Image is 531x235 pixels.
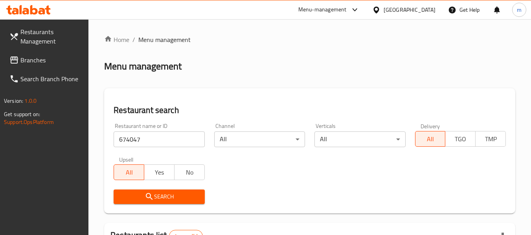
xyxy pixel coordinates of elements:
[120,192,198,202] span: Search
[421,123,440,129] label: Delivery
[114,104,506,116] h2: Restaurant search
[298,5,347,15] div: Menu-management
[104,35,129,44] a: Home
[4,109,40,119] span: Get support on:
[384,5,435,14] div: [GEOGRAPHIC_DATA]
[119,157,134,162] label: Upsell
[114,164,144,180] button: All
[20,27,83,46] span: Restaurants Management
[4,117,54,127] a: Support.OpsPlatform
[445,131,476,147] button: TGO
[419,133,443,145] span: All
[117,167,141,178] span: All
[114,189,204,204] button: Search
[214,131,305,147] div: All
[104,60,182,73] h2: Menu management
[4,96,23,106] span: Version:
[104,35,515,44] nav: breadcrumb
[517,5,522,14] span: m
[138,35,191,44] span: Menu management
[475,131,506,147] button: TMP
[147,167,171,178] span: Yes
[132,35,135,44] li: /
[114,131,204,147] input: Search for restaurant name or ID..
[415,131,446,147] button: All
[20,74,83,84] span: Search Branch Phone
[20,55,83,65] span: Branches
[3,22,89,51] a: Restaurants Management
[314,131,405,147] div: All
[479,133,503,145] span: TMP
[448,133,472,145] span: TGO
[3,51,89,69] a: Branches
[24,96,37,106] span: 1.0.0
[144,164,175,180] button: Yes
[3,69,89,88] a: Search Branch Phone
[174,164,205,180] button: No
[178,167,202,178] span: No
